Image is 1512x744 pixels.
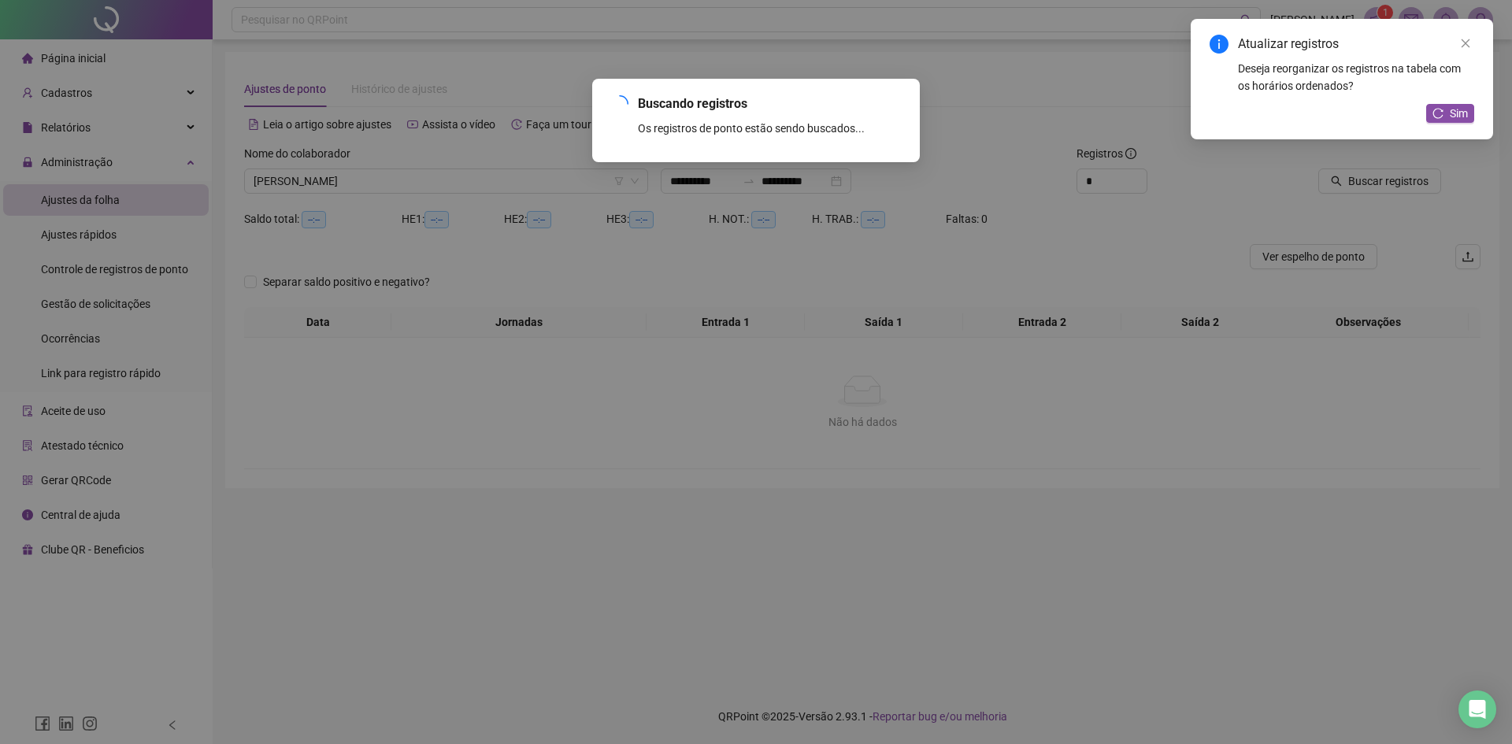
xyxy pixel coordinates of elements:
span: close [1460,38,1471,49]
div: Deseja reorganizar os registros na tabela com os horários ordenados? [1238,60,1474,94]
span: Sim [1450,105,1468,122]
a: Close [1457,35,1474,52]
button: Sim [1426,104,1474,123]
div: Atualizar registros [1238,35,1474,54]
span: info-circle [1210,35,1228,54]
span: Buscando registros [638,94,901,113]
span: reload [1432,108,1443,119]
div: Open Intercom Messenger [1458,690,1496,728]
div: Os registros de ponto estão sendo buscados... [638,120,901,137]
span: loading [608,92,632,116]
